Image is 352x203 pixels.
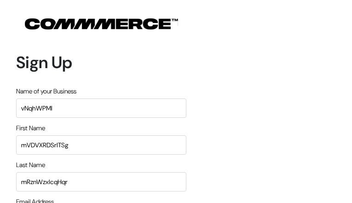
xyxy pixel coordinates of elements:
[16,160,45,170] label: Last Name
[16,123,45,133] label: First Name
[16,87,76,96] label: Name of your Business
[25,18,178,29] img: COMMMERCE
[16,52,186,72] h1: Sign Up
